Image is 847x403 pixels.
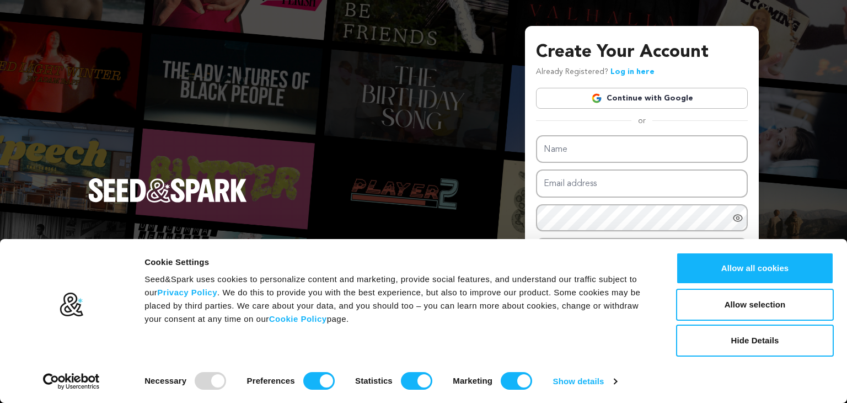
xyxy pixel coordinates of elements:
button: Hide Details [676,325,834,357]
h3: Create Your Account [536,39,748,66]
strong: Preferences [247,376,295,385]
a: Privacy Policy [157,288,217,297]
a: Log in here [610,68,655,76]
a: Cookie Policy [269,314,327,324]
a: Show details [553,373,617,390]
span: or [631,115,652,126]
strong: Necessary [144,376,186,385]
img: Seed&Spark Logo [88,178,247,203]
img: Google logo [591,93,602,104]
a: Seed&Spark Homepage [88,178,247,225]
p: Already Registered? [536,66,655,79]
a: Usercentrics Cookiebot - opens in a new window [23,373,120,390]
strong: Statistics [355,376,393,385]
input: Name [536,135,748,163]
a: Continue with Google [536,88,748,109]
input: Email address [536,169,748,198]
a: Show password as plain text. Warning: this will display your password on the screen. [732,213,743,224]
button: Allow selection [676,289,834,321]
strong: Marketing [453,376,492,385]
button: Allow all cookies [676,252,834,284]
div: Seed&Spark uses cookies to personalize content and marketing, provide social features, and unders... [144,273,651,326]
div: Cookie Settings [144,256,651,269]
img: logo [59,292,84,317]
